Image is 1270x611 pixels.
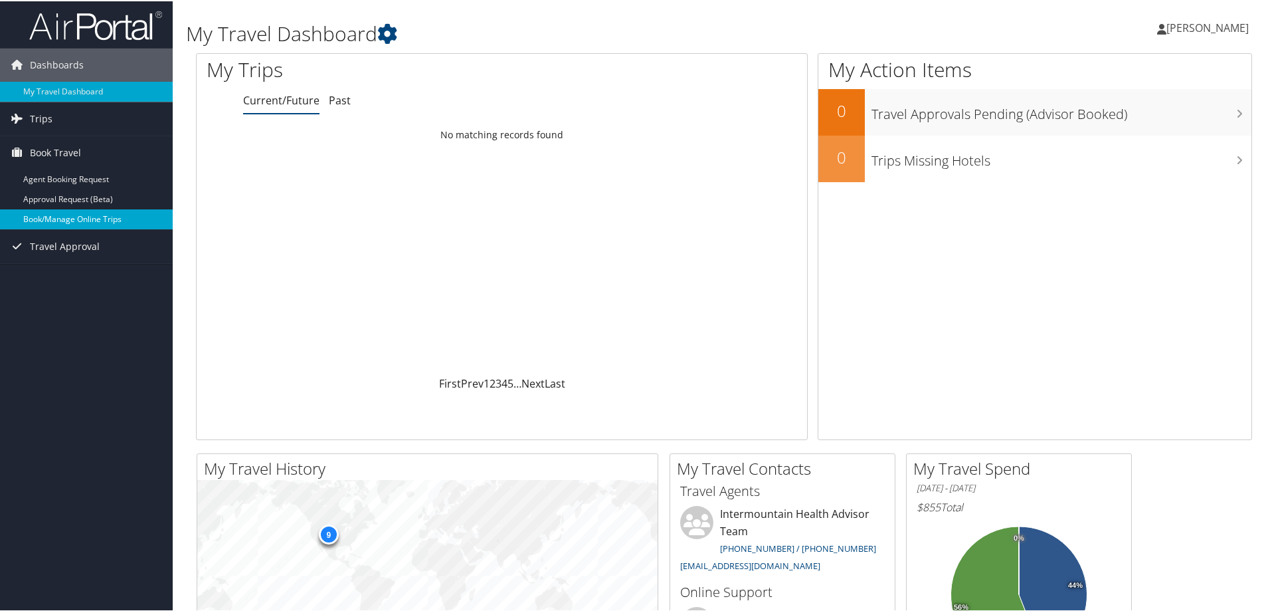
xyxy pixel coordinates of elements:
[680,582,885,600] h3: Online Support
[496,375,501,390] a: 3
[818,88,1251,134] a: 0Travel Approvals Pending (Advisor Booked)
[913,456,1131,479] h2: My Travel Spend
[680,558,820,570] a: [EMAIL_ADDRESS][DOMAIN_NAME]
[871,97,1251,122] h3: Travel Approvals Pending (Advisor Booked)
[329,92,351,106] a: Past
[513,375,521,390] span: …
[501,375,507,390] a: 4
[545,375,565,390] a: Last
[674,505,891,576] li: Intermountain Health Advisor Team
[507,375,513,390] a: 5
[677,456,895,479] h2: My Travel Contacts
[318,523,338,543] div: 9
[1157,7,1262,47] a: [PERSON_NAME]
[204,456,658,479] h2: My Travel History
[917,481,1121,493] h6: [DATE] - [DATE]
[818,134,1251,181] a: 0Trips Missing Hotels
[186,19,903,47] h1: My Travel Dashboard
[917,499,941,513] span: $855
[1166,19,1249,34] span: [PERSON_NAME]
[490,375,496,390] a: 2
[197,122,807,146] td: No matching records found
[30,101,52,134] span: Trips
[461,375,484,390] a: Prev
[521,375,545,390] a: Next
[1014,533,1024,541] tspan: 0%
[30,47,84,80] span: Dashboards
[954,602,968,610] tspan: 56%
[1068,580,1083,588] tspan: 44%
[29,9,162,40] img: airportal-logo.png
[30,229,100,262] span: Travel Approval
[871,144,1251,169] h3: Trips Missing Hotels
[207,55,543,82] h1: My Trips
[243,92,319,106] a: Current/Future
[720,541,876,553] a: [PHONE_NUMBER] / [PHONE_NUMBER]
[818,145,865,168] h2: 0
[818,55,1251,82] h1: My Action Items
[484,375,490,390] a: 1
[680,481,885,499] h3: Travel Agents
[30,135,81,168] span: Book Travel
[917,499,1121,513] h6: Total
[439,375,461,390] a: First
[818,98,865,121] h2: 0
